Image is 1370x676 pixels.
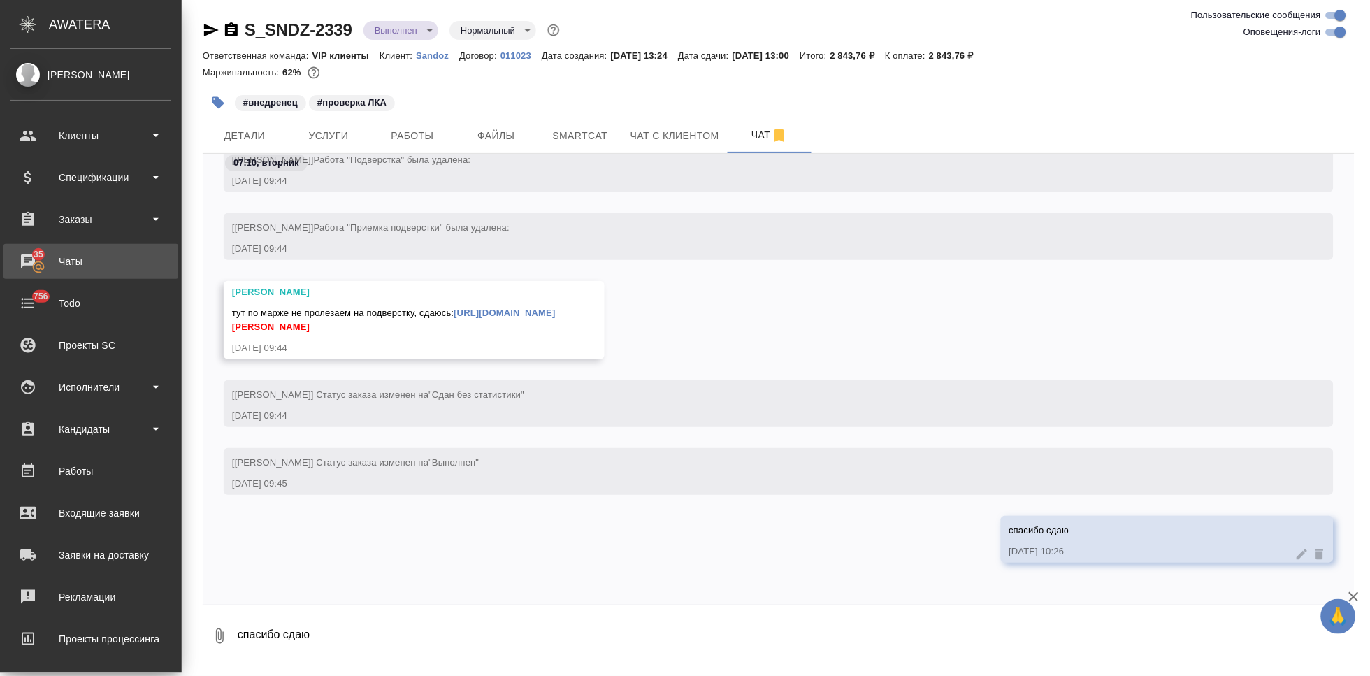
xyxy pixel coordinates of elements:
span: Работа "Приемка подверстки" была удалена: [314,222,510,233]
a: [URL][DOMAIN_NAME] [454,308,555,318]
span: 35 [25,247,52,261]
span: Оповещения-логи [1243,25,1321,39]
div: [PERSON_NAME] [232,285,556,299]
span: [PERSON_NAME] [232,322,310,332]
span: 756 [25,289,57,303]
p: Договор: [459,50,500,61]
div: Кандидаты [10,419,171,440]
div: [DATE] 09:44 [232,242,1285,256]
span: [[PERSON_NAME]] Статус заказа изменен на [232,389,524,400]
div: [DATE] 09:45 [232,477,1285,491]
p: 62% [282,67,304,78]
div: Проекты SC [10,335,171,356]
button: Выполнен [370,24,421,36]
div: Todo [10,293,171,314]
a: Проекты процессинга [3,621,178,656]
button: Доп статусы указывают на важность/срочность заказа [545,21,563,39]
span: Чат с клиентом [630,127,719,145]
span: Чат [736,127,803,144]
button: Скопировать ссылку [223,22,240,38]
span: Smartcat [547,127,614,145]
div: Выполнен [449,21,536,40]
div: [PERSON_NAME] [10,67,171,82]
p: Sandoz [416,50,459,61]
span: тут по марже не пролезаем на подверстку, сдаюсь: [232,308,556,332]
div: Чаты [10,251,171,272]
span: Детали [211,127,278,145]
p: #внедренец [243,96,298,110]
button: Нормальный [456,24,519,36]
div: Входящие заявки [10,503,171,524]
span: 🙏 [1327,602,1350,631]
span: Работы [379,127,446,145]
span: Пользовательские сообщения [1191,8,1321,22]
button: 911.36 RUB; [305,64,323,82]
a: 35Чаты [3,244,178,279]
div: [DATE] 09:44 [232,174,1285,188]
a: Заявки на доставку [3,538,178,573]
div: Исполнители [10,377,171,398]
a: 011023 [500,49,542,61]
span: [[PERSON_NAME]] [232,222,510,233]
span: [[PERSON_NAME]] Статус заказа изменен на [232,457,479,468]
div: Заявки на доставку [10,545,171,566]
a: Входящие заявки [3,496,178,531]
p: 011023 [500,50,542,61]
div: Заказы [10,209,171,230]
div: Работы [10,461,171,482]
p: Клиент: [380,50,416,61]
p: 2 843,76 ₽ [929,50,984,61]
p: [DATE] 13:00 [733,50,800,61]
p: Дата создания: [542,50,610,61]
p: 2 843,76 ₽ [830,50,886,61]
span: Файлы [463,127,530,145]
p: VIP клиенты [312,50,380,61]
span: "Выполнен" [428,457,479,468]
span: проверка ЛКА [308,96,396,108]
div: [DATE] 10:26 [1009,545,1285,559]
a: Sandoz [416,49,459,61]
p: Дата сдачи: [678,50,732,61]
span: Услуги [295,127,362,145]
a: Работы [3,454,178,489]
p: 07.10, вторник [233,156,299,170]
span: "Сдан без статистики" [428,389,524,400]
a: Рекламации [3,580,178,614]
a: S_SNDZ-2339 [245,20,352,39]
div: Выполнен [363,21,438,40]
div: Проекты процессинга [10,628,171,649]
p: #проверка ЛКА [317,96,387,110]
a: 756Todo [3,286,178,321]
div: Спецификации [10,167,171,188]
svg: Отписаться [771,127,788,144]
p: Маржинальность: [203,67,282,78]
div: [DATE] 09:44 [232,409,1285,423]
div: [DATE] 09:44 [232,341,556,355]
p: К оплате: [885,50,929,61]
p: Ответственная команда: [203,50,312,61]
span: внедренец [233,96,308,108]
a: Проекты SC [3,328,178,363]
p: Итого: [800,50,830,61]
div: Клиенты [10,125,171,146]
button: 🙏 [1321,599,1356,634]
div: AWATERA [49,10,182,38]
button: Скопировать ссылку для ЯМессенджера [203,22,219,38]
span: спасибо сдаю [1009,525,1069,535]
button: Добавить тэг [203,87,233,118]
div: Рекламации [10,587,171,607]
p: [DATE] 13:24 [611,50,679,61]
